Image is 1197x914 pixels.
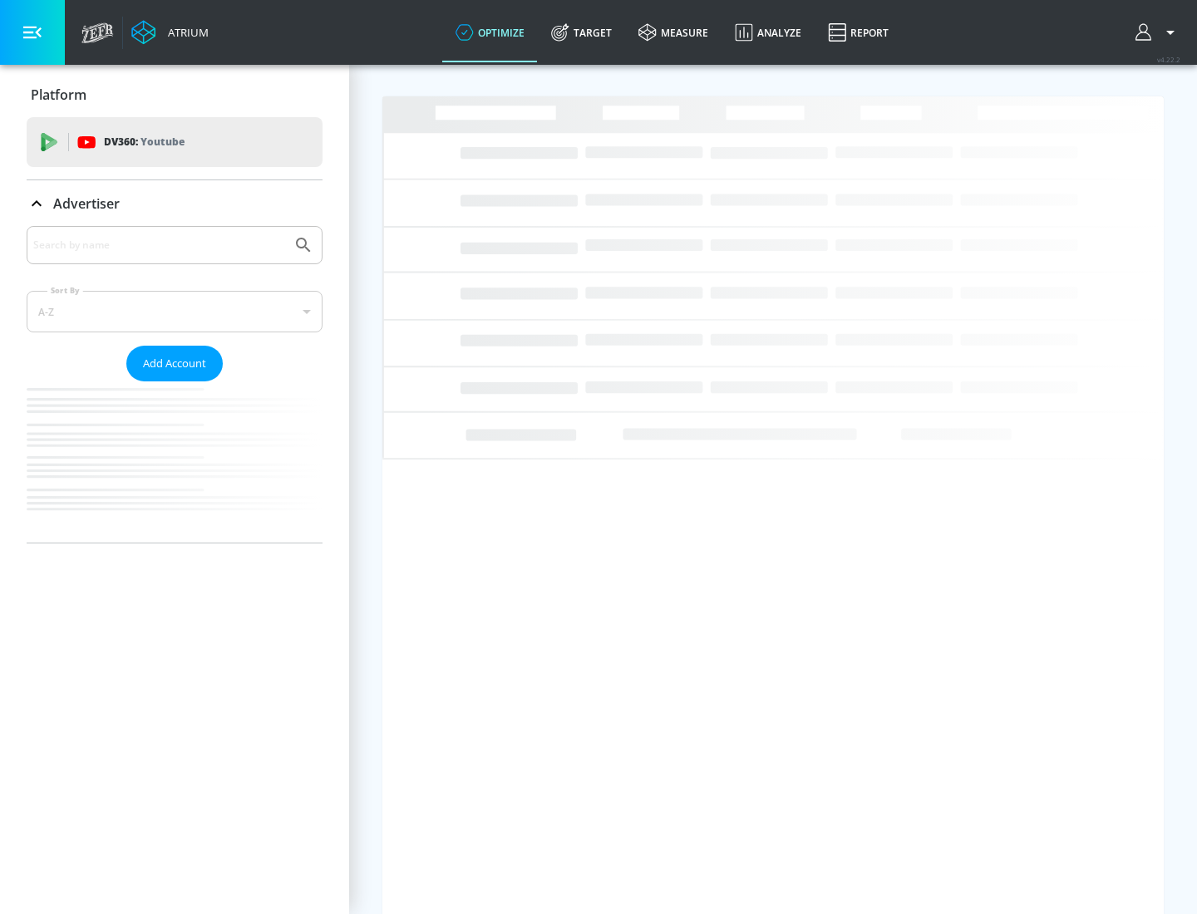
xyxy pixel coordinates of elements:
p: Platform [31,86,86,104]
a: Target [538,2,625,62]
a: Analyze [722,2,815,62]
input: Search by name [33,234,285,256]
div: Atrium [161,25,209,40]
div: Advertiser [27,226,323,543]
p: DV360: [104,133,185,151]
button: Add Account [126,346,223,381]
a: Report [815,2,902,62]
a: measure [625,2,722,62]
label: Sort By [47,285,83,296]
div: DV360: Youtube [27,117,323,167]
div: Advertiser [27,180,323,227]
nav: list of Advertiser [27,381,323,543]
span: v 4.22.2 [1157,55,1180,64]
div: A-Z [27,291,323,332]
p: Youtube [140,133,185,150]
a: Atrium [131,20,209,45]
p: Advertiser [53,194,120,213]
span: Add Account [143,354,206,373]
a: optimize [442,2,538,62]
div: Platform [27,71,323,118]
